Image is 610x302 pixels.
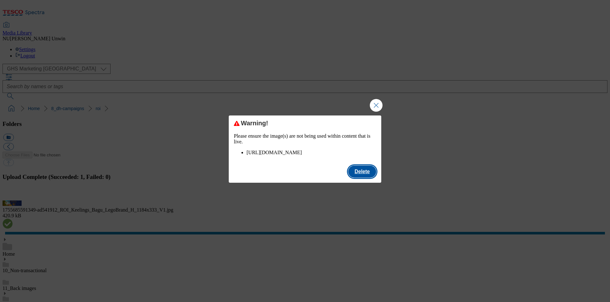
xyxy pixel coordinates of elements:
button: Delete [348,166,376,178]
button: Close Modal [370,99,383,112]
p: Please ensure the image(s) are not being used within content that is live. [234,133,376,145]
div: Modal [229,115,381,183]
li: [URL][DOMAIN_NAME] [247,150,376,155]
div: Warning! [234,119,376,127]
